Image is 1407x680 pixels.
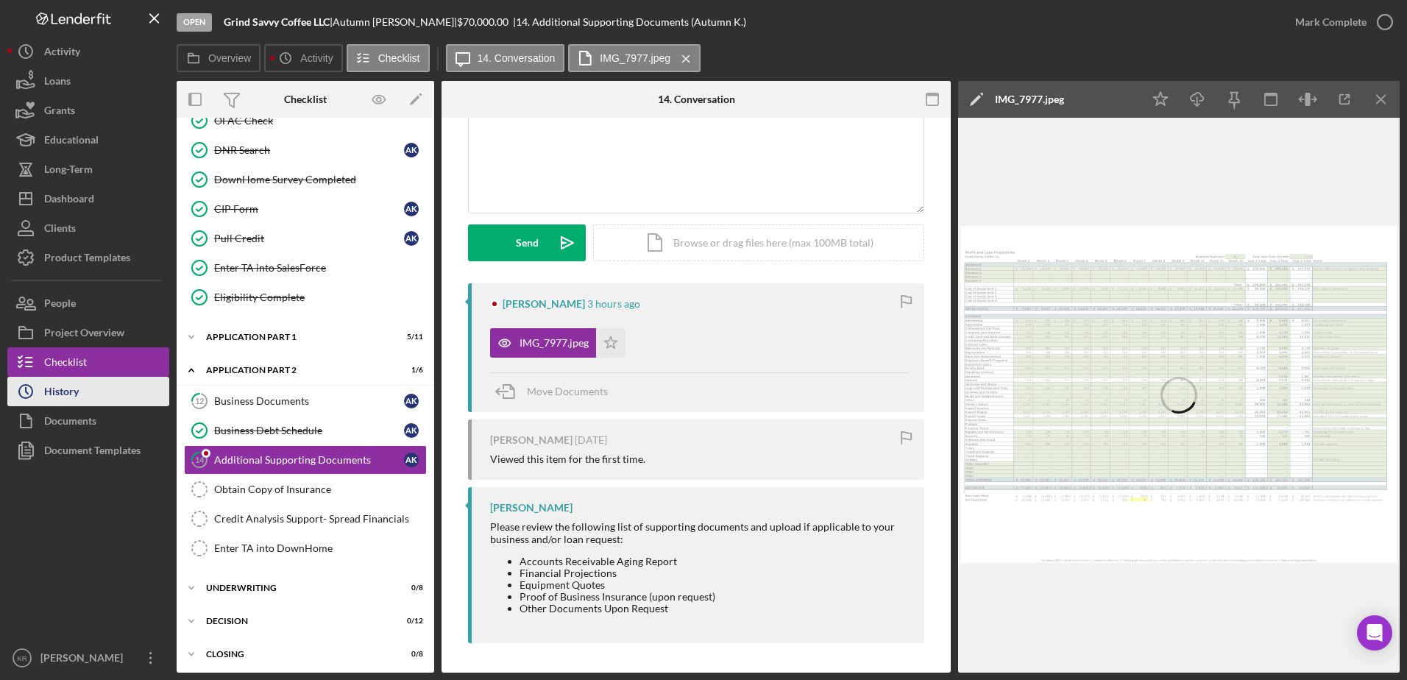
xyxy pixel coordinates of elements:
div: 0 / 8 [397,584,423,592]
div: Please review the following list of supporting documents and upload if applicable to your busines... [490,521,910,545]
div: $70,000.00 [457,16,513,28]
a: Document Templates [7,436,169,465]
a: CIP FormAK [184,194,427,224]
button: Checklist [7,347,169,377]
div: Project Overview [44,318,124,351]
label: Activity [300,52,333,64]
div: 0 / 12 [397,617,423,626]
a: Credit Analysis Support- Spread Financials [184,504,427,534]
a: Enter TA into DownHome [184,534,427,563]
div: Eligibility Complete [214,291,426,303]
div: Business Documents [214,395,404,407]
div: [PERSON_NAME] [490,434,573,446]
button: Educational [7,125,169,155]
a: Enter TA into SalesForce [184,253,427,283]
div: Pull Credit [214,233,404,244]
div: Autumn [PERSON_NAME] | [333,16,457,28]
div: Send [516,224,539,261]
div: | [224,16,333,28]
button: Send [468,224,586,261]
div: Open [177,13,212,32]
div: | 14. Additional Supporting Documents (Autumn K.) [513,16,746,28]
button: Long-Term [7,155,169,184]
div: [PERSON_NAME] [503,298,585,310]
a: Obtain Copy of Insurance [184,475,427,504]
li: Proof of Business Insurance (upon request) [520,591,910,603]
div: Viewed this item for the first time. [490,453,645,465]
div: Credit Analysis Support- Spread Financials [214,513,426,525]
div: Additional Supporting Documents [214,454,404,466]
button: Activity [264,44,342,72]
label: IMG_7977.jpeg [600,52,670,64]
div: Mark Complete [1295,7,1367,37]
button: Loans [7,66,169,96]
div: Open Intercom Messenger [1357,615,1392,651]
time: 2025-08-11 18:55 [575,434,607,446]
div: 5 / 11 [397,333,423,341]
div: 14. Conversation [658,93,735,105]
div: Business Debt Schedule [214,425,404,436]
button: Documents [7,406,169,436]
button: KR[PERSON_NAME] [7,643,169,673]
div: Application Part 1 [206,333,386,341]
a: OFAC Check [184,106,427,135]
div: [PERSON_NAME] [37,643,132,676]
div: Educational [44,125,99,158]
a: Pull CreditAK [184,224,427,253]
div: DownHome Survey Completed [214,174,426,185]
button: Move Documents [490,373,623,410]
div: Clients [44,213,76,247]
button: 14. Conversation [446,44,565,72]
button: People [7,288,169,318]
div: 1 / 6 [397,366,423,375]
button: Overview [177,44,261,72]
button: Activity [7,37,169,66]
span: Move Documents [527,385,608,397]
button: Product Templates [7,243,169,272]
a: 14Additional Supporting DocumentsAK [184,445,427,475]
li: Accounts Receivable Aging Report [520,556,910,567]
div: 0 / 8 [397,650,423,659]
div: A K [404,394,419,408]
a: DNR SearchAK [184,135,427,165]
div: Decision [206,617,386,626]
div: Enter TA into DownHome [214,542,426,554]
button: Mark Complete [1280,7,1400,37]
div: A K [404,423,419,438]
a: Eligibility Complete [184,283,427,312]
li: Financial Projections [520,567,910,579]
text: KR [17,654,26,662]
label: Overview [208,52,251,64]
div: A K [404,453,419,467]
b: Grind Savvy Coffee LLC [224,15,330,28]
button: Grants [7,96,169,125]
button: Dashboard [7,184,169,213]
button: History [7,377,169,406]
tspan: 12 [195,396,204,405]
div: A K [404,143,419,157]
div: A K [404,202,419,216]
div: Product Templates [44,243,130,276]
button: IMG_7977.jpeg [568,44,701,72]
li: Equipment Quotes [520,579,910,591]
div: Document Templates [44,436,141,469]
div: People [44,288,76,322]
label: Checklist [378,52,420,64]
div: History [44,377,79,410]
button: Project Overview [7,318,169,347]
a: Business Debt ScheduleAK [184,416,427,445]
div: Long-Term [44,155,93,188]
div: Grants [44,96,75,129]
button: Clients [7,213,169,243]
div: Checklist [284,93,327,105]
